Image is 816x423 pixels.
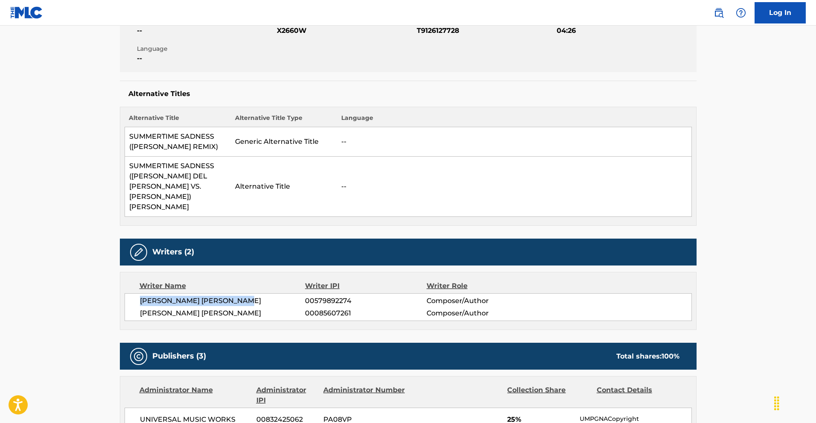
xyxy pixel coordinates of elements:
img: help [736,8,746,18]
h5: Publishers (3) [152,351,206,361]
td: Alternative Title [231,157,337,217]
a: Public Search [710,4,727,21]
td: -- [337,127,691,157]
th: Alternative Title [125,114,231,127]
span: Composer/Author [427,296,537,306]
div: Administrator Number [323,385,406,405]
span: Language [137,44,275,53]
img: search [714,8,724,18]
div: Writer Role [427,281,537,291]
div: Contact Details [597,385,680,405]
span: X2660W [277,26,415,36]
img: MLC Logo [10,6,43,19]
td: Generic Alternative Title [231,127,337,157]
td: -- [337,157,691,217]
th: Alternative Title Type [231,114,337,127]
img: Publishers [134,351,144,362]
div: Collection Share [507,385,590,405]
td: SUMMERTIME SADNESS ([PERSON_NAME] DEL [PERSON_NAME] VS. [PERSON_NAME]) [PERSON_NAME] [125,157,231,217]
iframe: Chat Widget [773,382,816,423]
div: Administrator Name [139,385,250,405]
a: Log In [755,2,806,23]
div: Administrator IPI [256,385,317,405]
span: T9126127728 [417,26,555,36]
h5: Writers (2) [152,247,194,257]
span: 00579892274 [305,296,426,306]
span: 04:26 [557,26,694,36]
span: 100 % [662,352,680,360]
h5: Alternative Titles [128,90,688,98]
span: Composer/Author [427,308,537,318]
td: SUMMERTIME SADNESS ([PERSON_NAME] REMIX) [125,127,231,157]
span: [PERSON_NAME] [PERSON_NAME] [140,308,305,318]
span: -- [137,26,275,36]
div: Writer IPI [305,281,427,291]
span: [PERSON_NAME] [PERSON_NAME] [140,296,305,306]
span: 00085607261 [305,308,426,318]
div: Help [732,4,749,21]
span: -- [137,53,275,64]
th: Language [337,114,691,127]
div: Writer Name [139,281,305,291]
div: Total shares: [616,351,680,362]
img: Writers [134,247,144,257]
div: Drag [770,391,784,416]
